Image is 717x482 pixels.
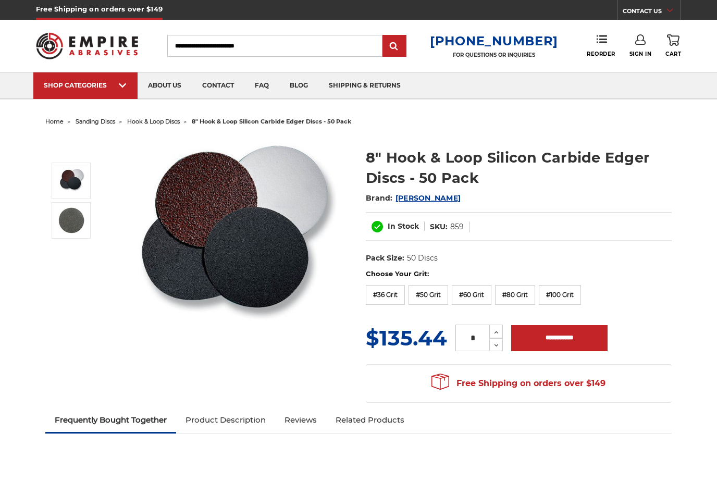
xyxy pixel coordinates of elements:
div: SHOP CATEGORIES [44,81,127,89]
dd: 50 Discs [407,253,438,264]
label: Choose Your Grit: [366,269,672,279]
dt: SKU: [430,221,448,232]
a: Product Description [176,409,275,431]
dd: 859 [450,221,464,232]
a: [PERSON_NAME] [395,193,461,203]
dt: Pack Size: [366,253,404,264]
img: Silicon Carbide 8" Hook & Loop Edger Discs [58,168,84,194]
p: FOR QUESTIONS OR INQUIRIES [430,52,558,58]
img: Silicon Carbide 8" Hook & Loop Edger Discs [128,137,337,343]
span: Reorder [587,51,615,57]
a: Related Products [326,409,414,431]
img: Empire Abrasives [36,26,138,66]
a: contact [192,72,244,99]
span: Free Shipping on orders over $149 [431,373,605,394]
span: 8" hook & loop silicon carbide edger discs - 50 pack [192,118,351,125]
a: faq [244,72,279,99]
a: blog [279,72,318,99]
a: hook & loop discs [127,118,180,125]
a: Reorder [587,34,615,57]
a: Cart [665,34,681,57]
span: Brand: [366,193,393,203]
img: 8" Hook & Loop Silicon Carbide Edger Discs [58,207,84,233]
span: Cart [665,51,681,57]
a: Frequently Bought Together [45,409,176,431]
a: Reviews [275,409,326,431]
input: Submit [384,36,405,57]
a: home [45,118,64,125]
a: shipping & returns [318,72,411,99]
a: [PHONE_NUMBER] [430,33,558,48]
a: about us [138,72,192,99]
h1: 8" Hook & Loop Silicon Carbide Edger Discs - 50 Pack [366,147,672,188]
span: In Stock [388,221,419,231]
a: sanding discs [76,118,115,125]
a: CONTACT US [623,5,681,20]
span: Sign In [629,51,652,57]
span: $135.44 [366,325,447,351]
